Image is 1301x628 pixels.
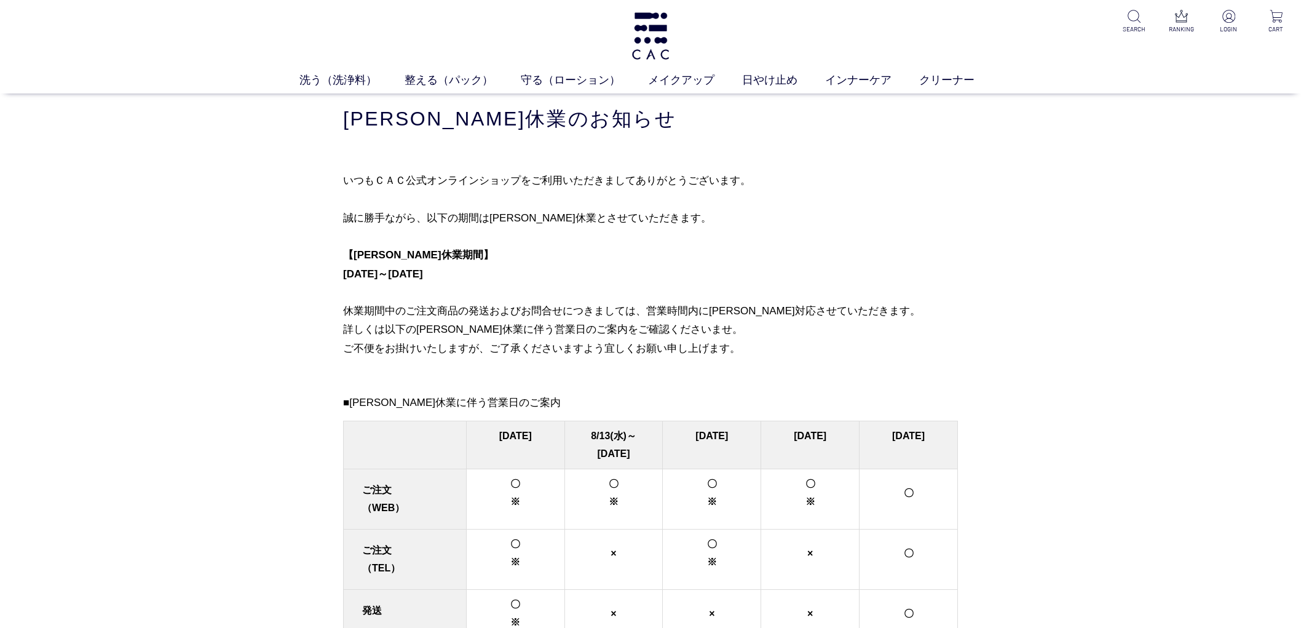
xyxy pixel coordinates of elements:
td: 〇 ※ [466,469,564,530]
td: × [761,530,860,590]
th: [DATE] [663,421,761,469]
th: 8/13(水)～ [DATE] [564,421,663,469]
h1: [PERSON_NAME]休業のお知らせ [343,106,958,132]
span: 【[PERSON_NAME]休業期間】 [DATE]～[DATE] [343,249,494,279]
a: SEARCH [1119,10,1149,34]
td: 〇 [860,530,958,590]
p: ■[PERSON_NAME]休業に伴う営業日のご案内 [343,393,958,413]
td: 〇 ※ [663,530,761,590]
p: SEARCH [1119,25,1149,34]
td: × [564,530,663,590]
a: クリーナー [919,72,1002,89]
p: いつもＣＡＣ公式オンラインショップをご利用いただきましてありがとうございます。 誠に勝手ながら、以下の期間は[PERSON_NAME]休業とさせていただきます。 休業期間中のご注文商品の発送およ... [343,171,958,359]
td: 〇 [860,469,958,530]
a: インナーケア [825,72,919,89]
img: logo [630,12,671,60]
th: [DATE] [860,421,958,469]
p: RANKING [1166,25,1196,34]
a: CART [1261,10,1291,34]
td: 〇 ※ [761,469,860,530]
p: LOGIN [1214,25,1244,34]
a: LOGIN [1214,10,1244,34]
th: [DATE] [466,421,564,469]
th: ご注文 （TEL） [344,530,467,590]
a: RANKING [1166,10,1196,34]
a: 洗う（洗浄料） [299,72,405,89]
a: 整える（パック） [405,72,521,89]
td: 〇 ※ [564,469,663,530]
a: 日やけ止め [742,72,825,89]
a: 守る（ローション） [521,72,648,89]
td: 〇 ※ [663,469,761,530]
a: メイクアップ [648,72,742,89]
td: 〇 ※ [466,530,564,590]
th: ご注文 （WEB） [344,469,467,530]
p: CART [1261,25,1291,34]
th: [DATE] [761,421,860,469]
